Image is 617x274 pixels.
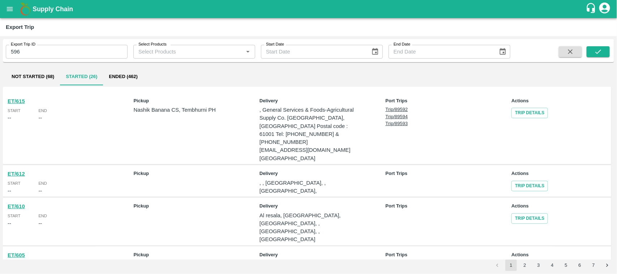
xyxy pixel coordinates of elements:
span: Start [8,108,20,113]
button: Go to page 2 [519,260,531,271]
div: account of current user [598,1,611,17]
strong: Actions [511,252,529,257]
button: open drawer [1,1,18,17]
strong: Pickup [134,171,149,176]
button: Choose date [496,45,510,59]
strong: Delivery [260,98,278,103]
span: Start [8,181,20,185]
strong: Port Trips [386,252,408,257]
a: Trip/89593 [386,120,483,127]
button: Not Started (68) [6,68,60,85]
a: Supply Chain [33,4,586,14]
strong: Port Trips [386,171,408,176]
input: End Date [389,45,493,59]
button: Go to page 7 [588,260,599,271]
p: Nashik Banana CS, Tembhurni PH [134,106,231,114]
div: -- [38,219,47,227]
div: -- [38,114,47,122]
p: , , [GEOGRAPHIC_DATA], , [GEOGRAPHIC_DATA], [260,179,356,195]
a: Trip/89594 [386,113,483,120]
a: Trip Details [511,108,548,118]
div: -- [8,187,20,195]
a: Trip Details [511,213,548,224]
button: Ended (462) [103,68,143,85]
button: Go to page 3 [533,260,544,271]
a: Trip/89592 [386,106,483,113]
button: page 1 [505,260,517,271]
b: Supply Chain [33,5,73,13]
a: ET/610 [8,204,25,209]
strong: Pickup [134,203,149,209]
button: Go to next page [601,260,613,271]
div: -- [8,114,20,122]
button: Choose date [368,45,382,59]
img: logo [18,2,33,16]
input: Select Products [136,47,241,56]
strong: Delivery [260,203,278,209]
label: End Date [394,42,410,47]
strong: Actions [511,98,529,103]
strong: Delivery [260,252,278,257]
a: ET/615 [8,98,25,104]
label: Start Date [266,42,284,47]
div: -- [38,187,47,195]
strong: Delivery [260,171,278,176]
strong: Actions [511,171,529,176]
input: Start Date [261,45,365,59]
div: customer-support [586,3,598,16]
button: Go to page 5 [560,260,572,271]
span: End [38,108,47,113]
p: Al resala, [GEOGRAPHIC_DATA], [GEOGRAPHIC_DATA], , [GEOGRAPHIC_DATA], , [GEOGRAPHIC_DATA] [260,211,356,244]
button: Go to page 4 [547,260,558,271]
a: Trip Details [511,181,548,191]
button: Go to page 6 [574,260,586,271]
strong: Port Trips [386,98,408,103]
a: ET/605 [8,252,25,258]
div: Export Trip [6,22,34,32]
p: , General Services & Foods-Agricultural Supply Co. [GEOGRAPHIC_DATA], [GEOGRAPHIC_DATA] Postal co... [260,106,356,162]
label: Select Products [138,42,167,47]
strong: Pickup [134,252,149,257]
span: Start [8,214,20,218]
div: -- [8,219,20,227]
strong: Pickup [134,98,149,103]
button: Open [243,47,253,56]
span: End [38,181,47,185]
nav: pagination navigation [490,260,614,271]
label: Export Trip ID [11,42,35,47]
strong: Port Trips [386,203,408,209]
button: Started (26) [60,68,103,85]
strong: Actions [511,203,529,209]
input: Enter Trip ID [6,45,128,59]
span: End [38,214,47,218]
a: ET/612 [8,171,25,177]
